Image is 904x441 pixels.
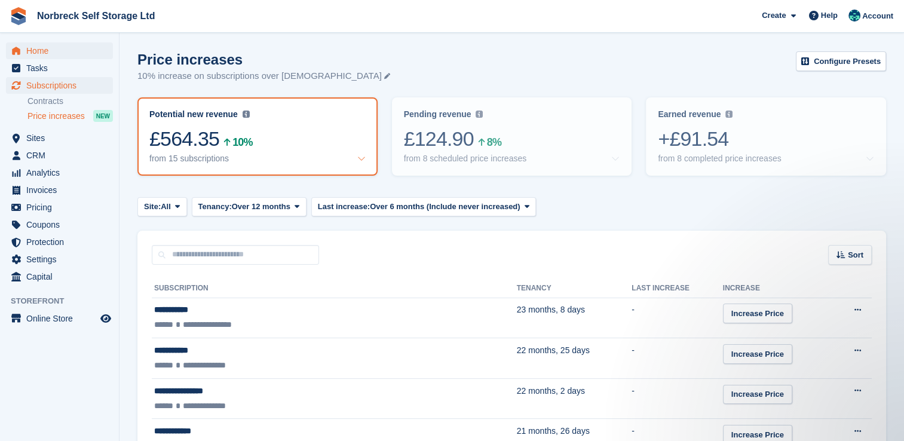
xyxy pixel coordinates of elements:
a: menu [6,164,113,181]
a: menu [6,216,113,233]
a: Preview store [99,311,113,326]
div: +£91.54 [658,127,874,151]
img: icon-info-grey-7440780725fd019a000dd9b08b2336e03edf1995a4989e88bcd33f0948082b44.svg [243,111,250,118]
a: menu [6,182,113,198]
a: menu [6,251,113,268]
span: Invoices [26,182,98,198]
span: Sort [848,249,863,261]
span: 22 months, 2 days [517,386,585,396]
span: Analytics [26,164,98,181]
h1: Price increases [137,51,390,68]
span: Over 6 months (Include never increased) [370,201,520,213]
span: Tasks [26,60,98,76]
span: Pricing [26,199,98,216]
span: Create [762,10,786,22]
th: Last increase [632,279,722,298]
a: menu [6,77,113,94]
span: CRM [26,147,98,164]
th: Subscription [152,279,517,298]
a: menu [6,60,113,76]
a: Configure Presets [796,51,886,71]
a: Increase Price [723,344,792,364]
a: Norbreck Self Storage Ltd [32,6,160,26]
td: - [632,338,722,379]
div: £124.90 [404,127,620,151]
span: Online Store [26,310,98,327]
span: Protection [26,234,98,250]
span: All [161,201,171,213]
span: Price increases [27,111,85,122]
span: 23 months, 8 days [517,305,585,314]
span: Settings [26,251,98,268]
img: icon-info-grey-7440780725fd019a000dd9b08b2336e03edf1995a4989e88bcd33f0948082b44.svg [476,111,483,118]
a: menu [6,147,113,164]
span: Coupons [26,216,98,233]
a: Increase Price [723,304,792,323]
span: Account [862,10,893,22]
th: Tenancy [517,279,632,298]
div: £564.35 [149,127,366,151]
div: from 15 subscriptions [149,154,229,164]
button: Tenancy: Over 12 months [192,197,307,217]
a: menu [6,199,113,216]
a: menu [6,42,113,59]
div: 10% [232,138,252,146]
a: Price increases NEW [27,109,113,122]
a: menu [6,268,113,285]
a: menu [6,310,113,327]
span: Capital [26,268,98,285]
span: Last increase: [318,201,370,213]
div: Earned revenue [658,109,721,120]
div: 8% [487,138,501,146]
img: icon-info-grey-7440780725fd019a000dd9b08b2336e03edf1995a4989e88bcd33f0948082b44.svg [725,111,733,118]
span: Sites [26,130,98,146]
span: Home [26,42,98,59]
span: Storefront [11,295,119,307]
td: - [632,378,722,419]
span: Over 12 months [232,201,290,213]
span: 21 months, 26 days [517,426,590,436]
a: Pending revenue £124.90 8% from 8 scheduled price increases [392,97,632,176]
div: from 8 completed price increases [658,154,781,164]
div: Potential new revenue [149,109,238,120]
span: Subscriptions [26,77,98,94]
button: Last increase: Over 6 months (Include never increased) [311,197,537,217]
a: Earned revenue +£91.54 from 8 completed price increases [646,97,886,176]
img: stora-icon-8386f47178a22dfd0bd8f6a31ec36ba5ce8667c1dd55bd0f319d3a0aa187defe.svg [10,7,27,25]
div: NEW [93,110,113,122]
div: Pending revenue [404,109,471,120]
span: Site: [144,201,161,213]
a: menu [6,130,113,146]
span: Tenancy: [198,201,232,213]
button: Site: All [137,197,187,217]
a: Increase Price [723,385,792,405]
img: Sally King [848,10,860,22]
a: menu [6,234,113,250]
span: Help [821,10,838,22]
div: from 8 scheduled price increases [404,154,526,164]
td: - [632,298,722,338]
a: Potential new revenue £564.35 10% from 15 subscriptions [137,97,378,176]
th: Increase [723,279,832,298]
p: 10% increase on subscriptions over [DEMOGRAPHIC_DATA] [137,69,390,83]
a: Contracts [27,96,113,107]
span: 22 months, 25 days [517,345,590,355]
